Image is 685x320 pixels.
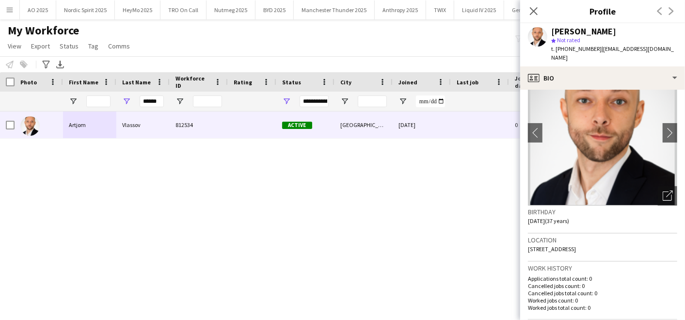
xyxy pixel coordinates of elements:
[528,304,677,311] p: Worked jobs total count: 0
[509,112,572,138] div: 0
[528,275,677,282] p: Applications total count: 0
[515,75,555,89] span: Jobs (last 90 days)
[20,116,40,136] img: Artjom Vlassov
[31,42,50,50] span: Export
[294,0,375,19] button: Manchester Thunder 2025
[416,96,445,107] input: Joined Filter Input
[335,112,393,138] div: [GEOGRAPHIC_DATA]
[8,42,21,50] span: View
[86,96,111,107] input: First Name Filter Input
[255,0,294,19] button: BYD 2025
[340,79,351,86] span: City
[457,79,478,86] span: Last job
[282,97,291,106] button: Open Filter Menu
[551,27,616,36] div: [PERSON_NAME]
[193,96,222,107] input: Workforce ID Filter Input
[528,297,677,304] p: Worked jobs count: 0
[115,0,160,19] button: HeyMo 2025
[170,112,228,138] div: 812534
[398,79,417,86] span: Joined
[504,0,552,19] button: Genesis 2025
[528,208,677,216] h3: Birthday
[340,97,349,106] button: Open Filter Menu
[108,42,130,50] span: Comms
[54,59,66,70] app-action-btn: Export XLSX
[551,45,602,52] span: t. [PHONE_NUMBER]
[40,59,52,70] app-action-btn: Advanced filters
[234,79,252,86] span: Rating
[282,79,301,86] span: Status
[520,5,685,17] h3: Profile
[207,0,255,19] button: Nutmeg 2025
[528,60,677,206] img: Crew avatar or photo
[8,23,79,38] span: My Workforce
[658,186,677,206] div: Open photos pop-in
[20,0,56,19] button: AO 2025
[84,40,102,52] a: Tag
[528,289,677,297] p: Cancelled jobs total count: 0
[122,79,151,86] span: Last Name
[27,40,54,52] a: Export
[528,217,569,224] span: [DATE] (37 years)
[528,282,677,289] p: Cancelled jobs count: 0
[551,45,674,61] span: | [EMAIL_ADDRESS][DOMAIN_NAME]
[393,112,451,138] div: [DATE]
[122,97,131,106] button: Open Filter Menu
[426,0,454,19] button: TWIX
[175,97,184,106] button: Open Filter Menu
[282,122,312,129] span: Active
[104,40,134,52] a: Comms
[528,236,677,244] h3: Location
[4,40,25,52] a: View
[140,96,164,107] input: Last Name Filter Input
[56,0,115,19] button: Nordic Spirit 2025
[520,66,685,90] div: Bio
[160,0,207,19] button: TRO On Call
[63,112,116,138] div: Artjom
[557,36,580,44] span: Not rated
[528,264,677,272] h3: Work history
[175,75,210,89] span: Workforce ID
[454,0,504,19] button: Liquid IV 2025
[88,42,98,50] span: Tag
[20,79,37,86] span: Photo
[375,0,426,19] button: Anthropy 2025
[528,245,576,253] span: [STREET_ADDRESS]
[69,97,78,106] button: Open Filter Menu
[358,96,387,107] input: City Filter Input
[69,79,98,86] span: First Name
[56,40,82,52] a: Status
[60,42,79,50] span: Status
[116,112,170,138] div: Vlassov
[398,97,407,106] button: Open Filter Menu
